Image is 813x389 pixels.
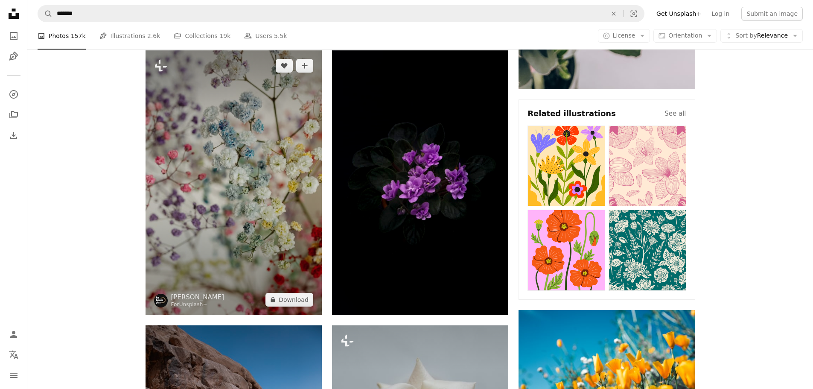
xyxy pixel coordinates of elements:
a: See all [664,108,686,119]
a: Log in / Sign up [5,326,22,343]
a: Illustrations 2.6k [99,22,160,50]
a: Home — Unsplash [5,5,22,24]
a: Users 5.5k [244,22,287,50]
img: premium_vector-1689096811839-56e58bd0c120 [609,126,686,206]
img: closeup photography of purple-petaled flower [332,50,508,315]
img: premium_vector-1712168936685-a4ae412d31d9 [527,210,605,290]
a: Unsplash+ [179,301,207,307]
span: Orientation [668,32,702,39]
span: Relevance [735,32,788,40]
button: Visual search [624,6,644,22]
img: premium_vector-1712614779372-248dd015213b [527,126,605,206]
span: 5.5k [274,31,287,41]
button: Menu [5,367,22,384]
a: Collections 19k [174,22,230,50]
h4: Related illustrations [527,108,616,119]
button: Orientation [653,29,717,43]
span: 19k [219,31,230,41]
img: premium_vector-1716736469219-ccc44032dbc7 [609,210,686,290]
a: Log in [706,7,734,20]
button: Like [276,59,293,73]
a: [PERSON_NAME] [171,293,224,301]
button: Language [5,346,22,363]
a: Photos [5,27,22,44]
button: Download [265,293,313,307]
img: a bunch of flowers that are in a vase [146,50,322,315]
a: Illustrations [5,48,22,65]
button: Submit an image [741,7,803,20]
div: For [171,301,224,308]
a: Download History [5,127,22,144]
button: Search Unsplash [38,6,52,22]
a: orange petaled flowers [519,365,695,372]
a: a bunch of flowers that are in a vase [146,178,322,186]
a: Get Unsplash+ [651,7,706,20]
a: Explore [5,86,22,103]
button: Add to Collection [296,59,313,73]
button: Clear [604,6,623,22]
a: closeup photography of purple-petaled flower [332,178,508,186]
a: Collections [5,106,22,123]
img: Go to Karolina Grabowska's profile [154,294,168,307]
button: Sort byRelevance [720,29,803,43]
span: Sort by [735,32,757,39]
span: 2.6k [147,31,160,41]
button: License [598,29,650,43]
span: License [613,32,635,39]
form: Find visuals sitewide [38,5,644,22]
